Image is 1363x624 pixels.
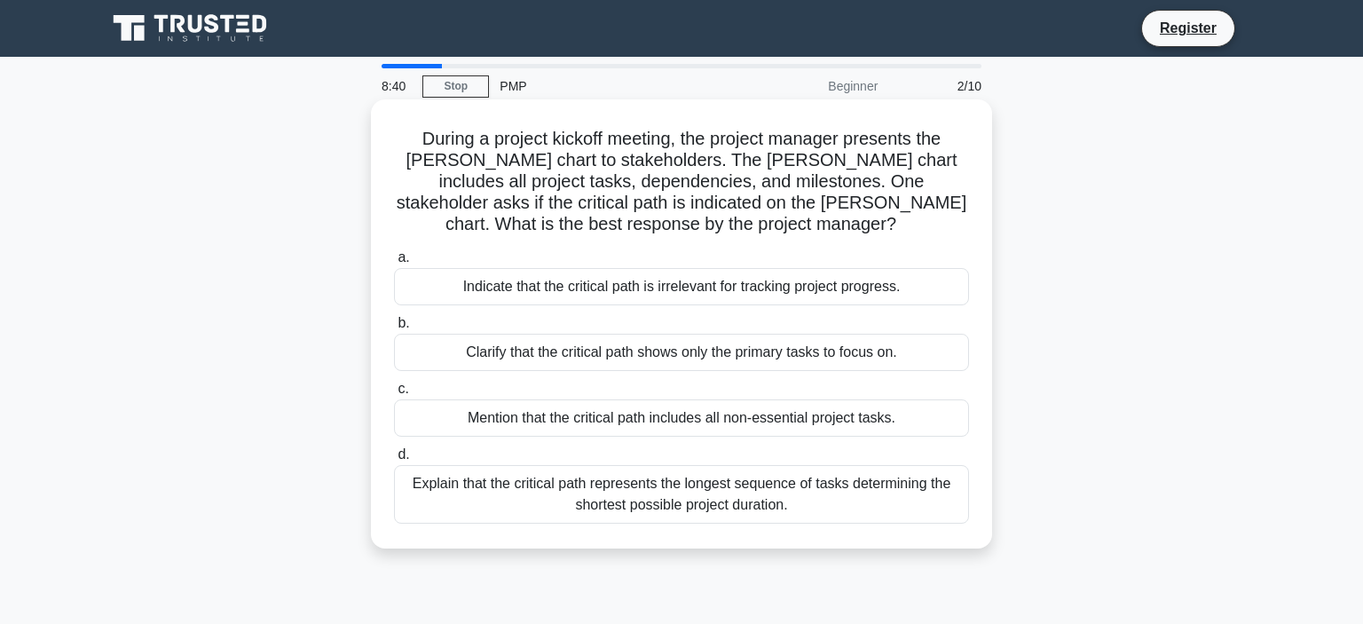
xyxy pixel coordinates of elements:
[398,446,409,462] span: d.
[398,315,409,330] span: b.
[489,68,733,104] div: PMP
[888,68,992,104] div: 2/10
[394,399,969,437] div: Mention that the critical path includes all non-essential project tasks.
[398,381,408,396] span: c.
[371,68,422,104] div: 8:40
[394,268,969,305] div: Indicate that the critical path is irrelevant for tracking project progress.
[392,128,971,236] h5: During a project kickoff meeting, the project manager presents the [PERSON_NAME] chart to stakeho...
[422,75,489,98] a: Stop
[398,249,409,265] span: a.
[394,465,969,524] div: Explain that the critical path represents the longest sequence of tasks determining the shortest ...
[733,68,888,104] div: Beginner
[1149,17,1227,39] a: Register
[394,334,969,371] div: Clarify that the critical path shows only the primary tasks to focus on.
